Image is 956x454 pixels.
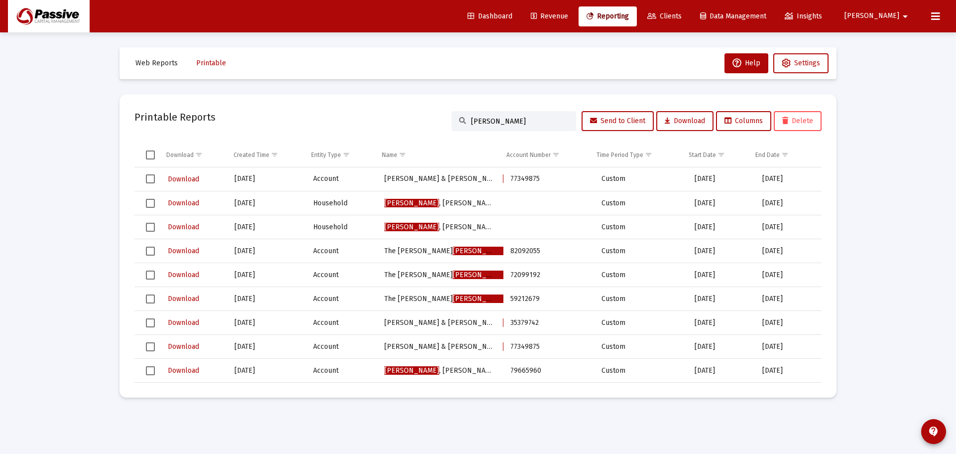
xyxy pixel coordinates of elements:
div: Select row [146,342,155,351]
img: Dashboard [15,6,82,26]
div: Entity Type [311,151,341,159]
span: [PERSON_NAME] [503,318,558,327]
td: [DATE] [688,215,755,239]
span: Delete [782,117,813,125]
td: Custom [595,263,688,287]
a: Insights [777,6,830,26]
div: Select row [146,318,155,327]
span: [PERSON_NAME] [384,199,439,207]
div: Start Date [689,151,716,159]
td: [PERSON_NAME] & [PERSON_NAME] JTWROS [377,311,503,335]
span: Dashboard [468,12,512,20]
a: Reporting [579,6,637,26]
td: [DATE] [755,359,822,383]
div: Name [382,151,397,159]
td: [DATE] [228,335,306,359]
div: Time Period Type [597,151,643,159]
td: [DATE] [755,383,822,407]
div: Select all [146,151,155,159]
td: Account [306,335,377,359]
div: Select row [146,295,155,303]
td: Account [306,167,377,191]
input: Search [471,117,569,126]
td: Account [306,359,377,383]
td: [DATE] [688,311,755,335]
span: Download [168,199,199,207]
span: [PERSON_NAME] [844,12,899,20]
td: Account [306,239,377,263]
span: Send to Client [590,117,645,125]
button: Download [167,363,200,378]
td: [DATE] [688,191,755,215]
td: Column Account Number [499,143,590,167]
a: Clients [639,6,690,26]
a: Data Management [692,6,774,26]
div: Select row [146,271,155,280]
td: , [PERSON_NAME] Individual [377,359,503,383]
td: Account [306,311,377,335]
div: Select row [146,247,155,256]
td: [DATE] [228,215,306,239]
div: Select row [146,366,155,375]
button: Download [167,244,200,258]
td: [DATE] [228,287,306,311]
button: Printable [188,53,234,73]
td: Column Created Time [227,143,304,167]
td: [DATE] [228,167,306,191]
button: Download [167,268,200,282]
td: Household [306,215,377,239]
span: Download [665,117,705,125]
td: 77349875 [503,335,595,359]
td: Custom [595,383,688,407]
td: [DATE] [755,215,822,239]
span: Download [168,318,199,327]
td: [DATE] [755,239,822,263]
span: Printable [196,59,226,67]
td: The [PERSON_NAME] Descendants 2021 GST Trust [377,263,503,287]
span: Clients [647,12,682,20]
div: Data grid [134,143,822,383]
td: , [PERSON_NAME] & [PERSON_NAME] [377,191,503,215]
td: Column Download [159,143,227,167]
span: Download [168,342,199,351]
button: Web Reports [127,53,186,73]
td: [DATE] [228,311,306,335]
div: Account Number [506,151,551,159]
td: , [PERSON_NAME] & [PERSON_NAME] [377,215,503,239]
span: Settings [794,59,820,67]
td: [DATE] [755,263,822,287]
button: Download [167,196,200,210]
div: Download [166,151,194,159]
td: [DATE] [228,239,306,263]
span: Reporting [587,12,629,20]
button: Download [167,315,200,330]
td: 59212679 [503,287,595,311]
td: Custom [595,215,688,239]
span: Download [168,366,199,375]
td: 77349875 [503,167,595,191]
button: Columns [716,111,771,131]
span: Show filter options for column 'Created Time' [271,151,278,158]
span: Show filter options for column 'Download' [195,151,203,158]
span: Show filter options for column 'Entity Type' [343,151,350,158]
span: Data Management [700,12,766,20]
span: Show filter options for column 'Time Period Type' [645,151,652,158]
span: Download [168,271,199,279]
td: [DATE] [755,191,822,215]
button: Download [167,172,200,186]
td: Custom [595,191,688,215]
td: Custom [595,359,688,383]
span: [PERSON_NAME] [384,223,439,231]
td: [DATE] [688,239,755,263]
td: [DATE] [755,335,822,359]
span: [PERSON_NAME] [503,342,558,351]
div: Select row [146,199,155,208]
div: Select row [146,174,155,183]
span: [PERSON_NAME] [453,271,507,279]
td: The [PERSON_NAME] 2021 GST Trust [377,287,503,311]
span: Download [168,247,199,255]
td: Column Time Period Type [590,143,682,167]
span: Insights [785,12,822,20]
mat-icon: arrow_drop_down [899,6,911,26]
td: [DATE] [688,167,755,191]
